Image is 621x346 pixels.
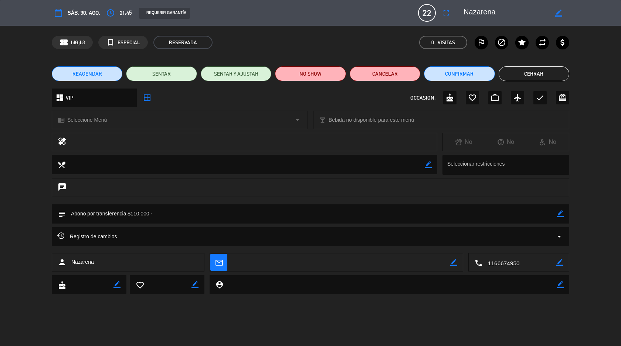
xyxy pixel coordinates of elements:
[517,38,526,47] i: star
[513,93,522,102] i: airplanemode_active
[143,93,152,102] i: border_all
[497,38,506,47] i: block
[120,8,132,17] span: 21:45
[60,38,68,47] span: confirmation_number
[191,281,198,288] i: border_color
[445,93,454,102] i: cake
[410,94,435,102] span: OCCASION:
[557,210,564,217] i: border_color
[201,66,271,81] button: SENTAR Y AJUSTAR
[54,8,63,17] i: calendar_today
[527,137,569,147] div: No
[438,38,455,47] em: Visitas
[468,93,477,102] i: favorite_border
[450,259,457,266] i: border_color
[58,137,67,147] i: healing
[52,66,122,81] button: REAGENDAR
[275,66,346,81] button: NO SHOW
[153,36,213,49] span: RESERVADA
[443,137,485,147] div: No
[558,38,567,47] i: attach_money
[58,281,66,289] i: cake
[555,10,562,17] i: border_color
[424,66,495,81] button: Confirmar
[72,70,102,78] span: REAGENDAR
[557,281,564,288] i: border_color
[558,93,567,102] i: card_giftcard
[491,93,499,102] i: work_outline
[118,38,140,47] span: ESPECIAL
[556,259,563,266] i: border_color
[474,259,482,267] i: local_phone
[139,8,190,19] div: REQUERIR GARANTÍA
[71,38,85,47] span: ldGjb3
[71,258,94,266] span: Nazarena
[555,232,564,241] i: arrow_drop_down
[136,281,144,289] i: favorite_border
[499,66,569,81] button: Cerrar
[55,93,64,102] i: dashboard
[58,258,67,267] i: person
[329,116,414,124] span: Bebida no disponible para este menú
[293,115,302,124] i: arrow_drop_down
[431,38,434,47] span: 0
[57,160,65,169] i: local_dining
[57,210,65,218] i: subject
[104,6,117,20] button: access_time
[350,66,420,81] button: Cancelar
[485,137,527,147] div: No
[66,94,73,102] span: VIP
[106,38,115,47] i: turned_in_not
[215,258,223,266] i: mail_outline
[68,8,100,17] span: sáb. 30, ago.
[57,232,117,241] span: Registro de cambios
[477,38,486,47] i: outlined_flag
[126,66,197,81] button: SENTAR
[442,8,451,17] i: fullscreen
[58,117,65,124] i: chrome_reader_mode
[319,117,326,124] i: local_bar
[536,93,544,102] i: check
[106,8,115,17] i: access_time
[425,161,432,168] i: border_color
[440,6,453,20] button: fullscreen
[67,116,107,124] span: Seleccione Menú
[538,38,547,47] i: repeat
[52,6,65,20] button: calendar_today
[418,4,436,22] span: 22
[58,183,67,193] i: chat
[215,280,223,288] i: person_pin
[113,281,121,288] i: border_color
